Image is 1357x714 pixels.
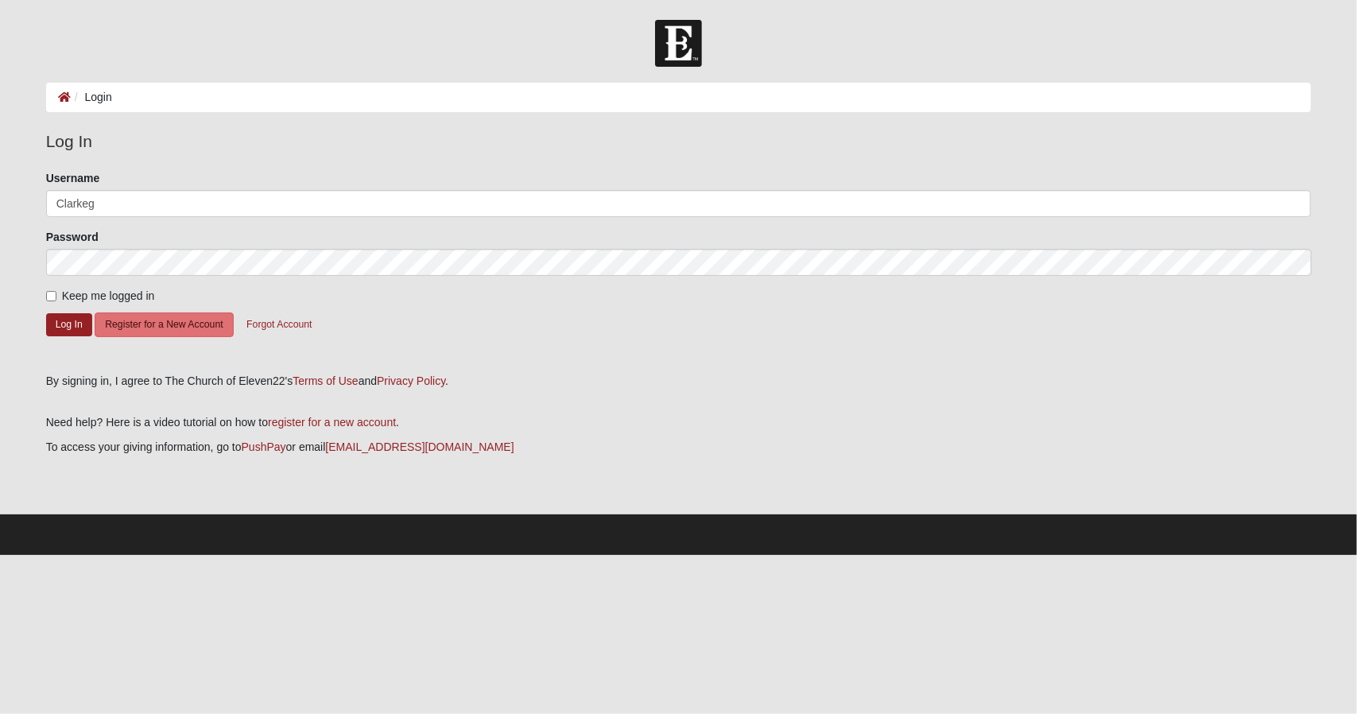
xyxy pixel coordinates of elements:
[46,373,1312,390] div: By signing in, I agree to The Church of Eleven22's and .
[46,313,92,336] button: Log In
[242,440,286,453] a: PushPay
[377,374,445,387] a: Privacy Policy
[46,414,1312,431] p: Need help? Here is a video tutorial on how to .
[46,170,100,186] label: Username
[46,129,1312,154] legend: Log In
[71,89,112,106] li: Login
[62,289,155,302] span: Keep me logged in
[236,312,322,337] button: Forgot Account
[95,312,233,337] button: Register for a New Account
[46,291,56,301] input: Keep me logged in
[268,416,396,429] a: register for a new account
[293,374,358,387] a: Terms of Use
[655,20,702,67] img: Church of Eleven22 Logo
[46,229,99,245] label: Password
[46,439,1312,456] p: To access your giving information, go to or email
[325,440,514,453] a: [EMAIL_ADDRESS][DOMAIN_NAME]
